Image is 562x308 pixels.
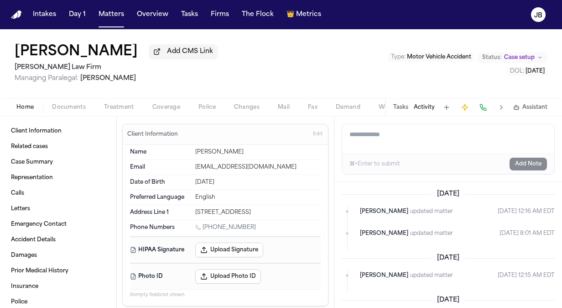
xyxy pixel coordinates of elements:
span: Add CMS Link [167,47,213,56]
button: Tasks [393,104,408,111]
span: updated matter [410,229,453,238]
button: The Flock [238,6,277,23]
button: Add Note [510,158,547,170]
a: Related cases [7,139,109,154]
dt: Email [130,164,190,171]
a: Letters [7,202,109,216]
a: Accident Details [7,233,109,247]
button: Day 1 [65,6,89,23]
button: Assistant [513,104,547,111]
text: JB [534,12,542,19]
span: [DATE] [432,254,465,263]
span: Insurance [11,283,38,290]
a: Client Information [7,124,109,138]
div: [PERSON_NAME] [195,149,321,156]
span: Motor Vehicle Accident [407,54,471,60]
button: crownMetrics [283,6,325,23]
span: DOL : [510,69,524,74]
button: Firms [207,6,233,23]
span: Letters [11,205,30,212]
img: Finch Logo [11,11,22,19]
span: [PERSON_NAME] [360,271,408,280]
span: Changes [234,104,260,111]
span: Prior Medical History [11,267,68,275]
a: Calls [7,186,109,201]
span: Workspaces [379,104,414,111]
button: Make a Call [477,101,489,114]
button: Create Immediate Task [458,101,471,114]
button: Change status from Case setup [478,52,547,63]
span: Client Information [11,127,62,135]
button: Add Task [440,101,453,114]
span: Status: [482,54,501,61]
span: Type : [391,54,406,60]
time: September 30, 2025 at 11:15 PM [498,271,555,280]
a: Insurance [7,279,109,294]
span: Treatment [104,104,134,111]
dt: Name [130,149,190,156]
span: [DATE] [432,296,465,305]
a: Case Summary [7,155,109,170]
a: Damages [7,248,109,263]
h2: [PERSON_NAME] Law Firm [15,62,218,73]
span: Coverage [152,104,180,111]
span: Accident Details [11,236,56,244]
button: Matters [95,6,128,23]
span: Police [11,298,27,306]
button: Edit DOL: 2025-08-15 [507,67,547,76]
a: Home [11,11,22,19]
span: updated matter [410,271,453,280]
span: Case Summary [11,159,53,166]
time: October 1, 2025 at 11:16 PM [498,207,555,216]
span: updated matter [410,207,453,216]
span: Edit [313,131,323,138]
span: Assistant [522,104,547,111]
span: crown [286,10,294,19]
h1: [PERSON_NAME] [15,44,138,60]
button: Edit Type: Motor Vehicle Accident [388,53,474,62]
button: Overview [133,6,172,23]
dt: Preferred Language [130,194,190,201]
button: Upload Signature [195,243,263,257]
h3: Client Information [125,131,180,138]
span: Demand [336,104,360,111]
a: Call 1 (682) 422-1642 [195,224,256,231]
span: [DATE] [432,190,465,199]
button: Intakes [29,6,60,23]
span: [PERSON_NAME] [360,229,408,238]
time: October 1, 2025 at 7:01 AM [500,229,555,238]
span: [DATE] [526,69,545,74]
span: Damages [11,252,37,259]
span: Phone Numbers [130,224,175,231]
button: Tasks [177,6,202,23]
span: Calls [11,190,24,197]
button: Edit [310,127,325,142]
span: Mail [278,104,290,111]
button: Activity [414,104,435,111]
a: Emergency Contact [7,217,109,232]
dt: Photo ID [130,269,190,284]
a: Prior Medical History [7,264,109,278]
span: Fax [308,104,317,111]
span: [PERSON_NAME] [360,207,408,216]
div: [DATE] [195,179,321,186]
span: Home [16,104,34,111]
span: [PERSON_NAME] [80,75,136,82]
span: Managing Paralegal: [15,75,78,82]
span: Representation [11,174,53,181]
span: Documents [52,104,86,111]
span: Metrics [296,10,321,19]
p: 6 empty fields not shown. [130,292,321,298]
dt: Address Line 1 [130,209,190,216]
dt: Date of Birth [130,179,190,186]
div: [STREET_ADDRESS] [195,209,321,216]
div: ⌘+Enter to submit [349,160,400,168]
div: English [195,194,321,201]
span: Related cases [11,143,48,150]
